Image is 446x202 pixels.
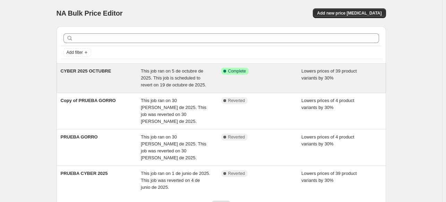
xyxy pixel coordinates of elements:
span: Complete [228,68,246,74]
button: Add new price [MEDICAL_DATA] [313,8,386,18]
span: Lowers prices of 39 product variants by 30% [301,171,357,183]
span: Lowers prices of 4 product variants by 30% [301,134,354,146]
span: NA Bulk Price Editor [57,9,123,17]
span: PRUEBA CYBER 2025 [61,171,108,176]
span: Add new price [MEDICAL_DATA] [317,10,381,16]
span: Lowers prices of 39 product variants by 30% [301,68,357,81]
span: Reverted [228,171,245,176]
button: Add filter [63,48,91,57]
span: PRUEBA GORRO [61,134,98,140]
span: This job ran on 30 [PERSON_NAME] de 2025. This job was reverted on 30 [PERSON_NAME] de 2025. [141,134,206,160]
span: Reverted [228,98,245,103]
span: Lowers prices of 4 product variants by 30% [301,98,354,110]
span: Reverted [228,134,245,140]
span: Add filter [67,50,83,55]
span: This job ran on 30 [PERSON_NAME] de 2025. This job was reverted on 30 [PERSON_NAME] de 2025. [141,98,206,124]
span: This job ran on 5 de octubre de 2025. This job is scheduled to revert on 19 de octubre de 2025. [141,68,206,87]
span: Copy of PRUEBA GORRO [61,98,116,103]
span: CYBER 2025 OCTUBRE [61,68,111,74]
span: This job ran on 1 de junio de 2025. This job was reverted on 4 de junio de 2025. [141,171,210,190]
